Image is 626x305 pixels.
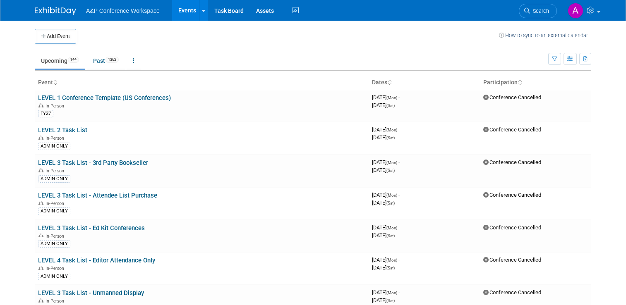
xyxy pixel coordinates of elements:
span: (Sat) [386,103,395,108]
span: A&P Conference Workspace [86,7,160,14]
span: (Sat) [386,234,395,238]
span: In-Person [46,168,67,174]
span: (Sat) [386,266,395,270]
span: Conference Cancelled [483,257,541,263]
a: LEVEL 1 Conference Template (US Conferences) [38,94,171,102]
span: (Mon) [386,226,397,230]
span: In-Person [46,136,67,141]
span: (Mon) [386,95,397,100]
img: In-Person Event [38,103,43,107]
span: [DATE] [372,102,395,108]
span: (Mon) [386,291,397,295]
span: [DATE] [372,134,395,141]
img: In-Person Event [38,266,43,270]
a: How to sync to an external calendar... [499,32,591,38]
a: Search [519,4,557,18]
span: - [398,257,400,263]
span: [DATE] [372,297,395,303]
span: - [398,126,400,133]
div: ADMIN ONLY [38,143,70,150]
div: ADMIN ONLY [38,175,70,183]
span: Conference Cancelled [483,192,541,198]
img: Anna Roberts [568,3,583,19]
div: ADMIN ONLY [38,207,70,215]
span: Conference Cancelled [483,289,541,295]
span: [DATE] [372,192,400,198]
span: [DATE] [372,159,400,165]
span: In-Person [46,103,67,109]
span: - [398,159,400,165]
span: [DATE] [372,257,400,263]
span: In-Person [46,201,67,206]
img: In-Person Event [38,136,43,140]
span: [DATE] [372,200,395,206]
span: - [398,289,400,295]
span: - [398,192,400,198]
div: ADMIN ONLY [38,273,70,280]
th: Event [35,76,369,90]
span: (Sat) [386,201,395,205]
img: In-Person Event [38,298,43,303]
a: LEVEL 3 Task List - 3rd Party Bookseller [38,159,148,167]
span: [DATE] [372,94,400,100]
span: 144 [68,57,79,63]
th: Participation [480,76,591,90]
span: Conference Cancelled [483,126,541,133]
span: (Sat) [386,168,395,173]
span: (Mon) [386,128,397,132]
img: In-Person Event [38,234,43,238]
span: (Sat) [386,136,395,140]
img: ExhibitDay [35,7,76,15]
span: Search [530,8,549,14]
span: (Mon) [386,258,397,262]
div: ADMIN ONLY [38,240,70,248]
span: Conference Cancelled [483,94,541,100]
img: In-Person Event [38,168,43,172]
span: Conference Cancelled [483,224,541,231]
a: LEVEL 2 Task List [38,126,87,134]
span: (Mon) [386,193,397,198]
span: In-Person [46,234,67,239]
span: [DATE] [372,232,395,238]
span: [DATE] [372,289,400,295]
span: In-Person [46,266,67,271]
a: Sort by Participation Type [518,79,522,86]
a: LEVEL 3 Task List - Attendee List Purchase [38,192,157,199]
span: In-Person [46,298,67,304]
a: Past1362 [87,53,125,69]
a: Upcoming144 [35,53,85,69]
span: [DATE] [372,126,400,133]
a: LEVEL 3 Task List - Ed Kit Conferences [38,224,145,232]
a: Sort by Start Date [387,79,391,86]
span: - [398,94,400,100]
span: Conference Cancelled [483,159,541,165]
div: FY27 [38,110,53,117]
th: Dates [369,76,480,90]
span: [DATE] [372,224,400,231]
span: 1362 [106,57,119,63]
a: LEVEL 4 Task List - Editor Attendance Only [38,257,155,264]
img: In-Person Event [38,201,43,205]
span: - [398,224,400,231]
a: Sort by Event Name [53,79,57,86]
span: [DATE] [372,167,395,173]
a: LEVEL 3 Task List - Unmanned Display [38,289,144,297]
span: [DATE] [372,264,395,271]
span: (Sat) [386,298,395,303]
span: (Mon) [386,160,397,165]
button: Add Event [35,29,76,44]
